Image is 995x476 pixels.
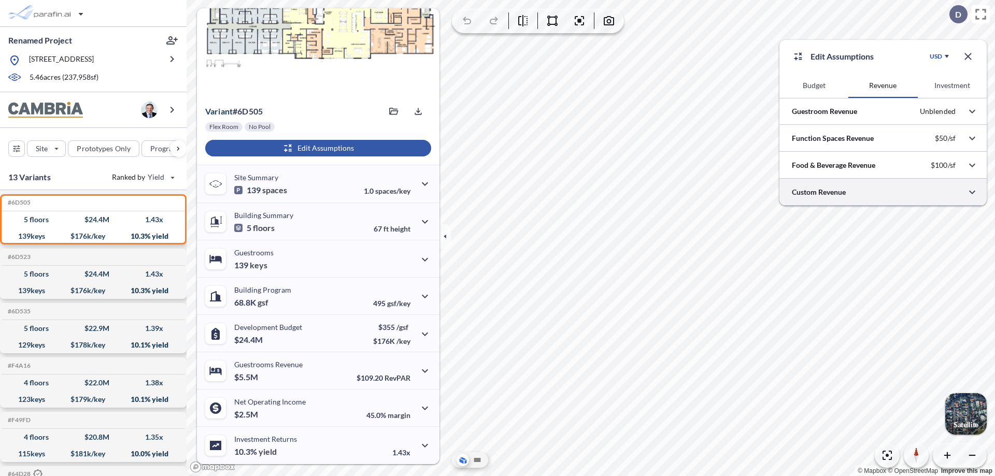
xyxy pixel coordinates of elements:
p: 5.46 acres ( 237,958 sf) [30,72,98,83]
p: $109.20 [357,373,410,382]
span: RevPAR [385,373,410,382]
p: $100/sf [931,161,956,170]
button: Budget [779,73,848,98]
a: Mapbox homepage [190,461,235,473]
button: Revenue [848,73,917,98]
span: gsf/key [387,299,410,308]
button: Edit Assumptions [205,140,431,156]
p: Guestrooms [234,248,274,257]
span: /key [396,337,410,345]
span: height [390,224,410,233]
button: Aerial View [457,454,469,466]
button: Ranked by Yield [104,169,181,185]
img: user logo [141,102,158,118]
p: 139 [234,185,287,195]
p: $5.5M [234,372,260,382]
p: 10.3% [234,446,277,457]
p: Flex Room [209,123,238,131]
button: Switcher ImageSatellite [945,393,987,435]
button: Prototypes Only [68,140,139,157]
img: BrandImage [8,102,83,118]
span: ft [383,224,389,233]
p: 495 [373,299,410,308]
h5: Click to copy the code [6,253,31,261]
a: OpenStreetMap [888,467,938,474]
span: yield [259,446,277,457]
p: Guestrooms Revenue [234,360,303,369]
a: Improve this map [941,467,992,474]
h5: Click to copy the code [6,362,31,369]
button: Investment [918,73,987,98]
p: Site [36,143,48,154]
p: No Pool [249,123,271,131]
p: 68.8K [234,297,268,308]
p: $355 [373,323,410,331]
p: Site Summary [234,173,278,182]
p: Edit Assumptions [811,50,874,63]
p: 45.0% [366,411,410,420]
p: 5 [234,223,275,233]
span: floors [253,223,275,233]
p: 1.0 [364,186,410,195]
p: Function Spaces Revenue [792,133,874,143]
p: Unblended [920,107,956,116]
button: Program [141,140,197,157]
button: Site Plan [471,454,484,466]
p: [STREET_ADDRESS] [29,54,94,67]
p: Satellite [954,421,978,429]
p: D [955,10,961,19]
p: Renamed Project [8,35,72,46]
p: Net Operating Income [234,397,306,406]
p: Prototypes Only [77,143,131,154]
p: 67 [374,224,410,233]
a: Mapbox [858,467,886,474]
span: /gsf [396,323,408,331]
p: 13 Variants [8,171,51,183]
img: Switcher Image [945,393,987,435]
h5: Click to copy the code [6,308,31,315]
span: Yield [148,172,165,182]
p: Development Budget [234,323,302,331]
span: margin [388,411,410,420]
h5: Click to copy the code [6,416,31,424]
span: spaces/key [375,186,410,195]
button: Site [27,140,66,157]
p: 139 [234,260,267,270]
p: Building Summary [234,211,293,220]
p: $2.5M [234,409,260,420]
h5: Click to copy the code [6,199,31,206]
p: 1.43x [392,448,410,457]
p: Investment Returns [234,435,297,443]
p: Guestroom Revenue [792,106,857,117]
span: Variant [205,106,233,116]
span: keys [250,260,267,270]
p: $24.4M [234,335,264,345]
p: Food & Beverage Revenue [792,160,875,170]
p: $176K [373,337,410,345]
span: gsf [258,297,268,308]
p: Program [150,143,179,154]
div: USD [930,52,942,61]
p: # 6d505 [205,106,263,117]
p: Building Program [234,285,291,294]
span: spaces [262,185,287,195]
p: $50/sf [935,134,956,143]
